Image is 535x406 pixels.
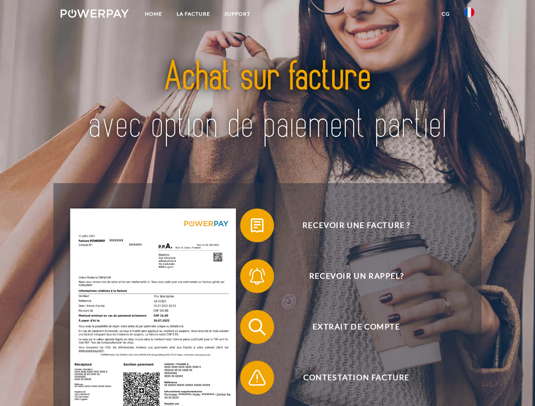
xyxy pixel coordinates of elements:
[247,215,268,236] img: qb_bill.svg
[252,208,460,242] span: Recevoir une facture ?
[435,6,457,22] a: CG
[81,41,454,162] img: title-powerpay_fr.svg
[252,361,460,395] span: Contestation Facture
[247,367,268,388] img: qb_warning.svg
[252,259,460,293] span: Recevoir un rappel?
[240,208,460,242] button: Recevoir une facture ?
[61,9,129,18] img: logo-powerpay-white.svg
[247,266,268,287] img: qb_bell.svg
[169,6,217,22] a: LA FACTURE
[240,259,460,293] button: Recevoir un rappel?
[247,316,268,337] img: qb_search.svg
[464,7,474,17] img: fr
[240,310,460,344] button: Extrait de compte
[138,6,169,22] a: Home
[217,6,258,22] a: Support
[252,310,460,344] span: Extrait de compte
[240,361,460,395] button: Contestation Facture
